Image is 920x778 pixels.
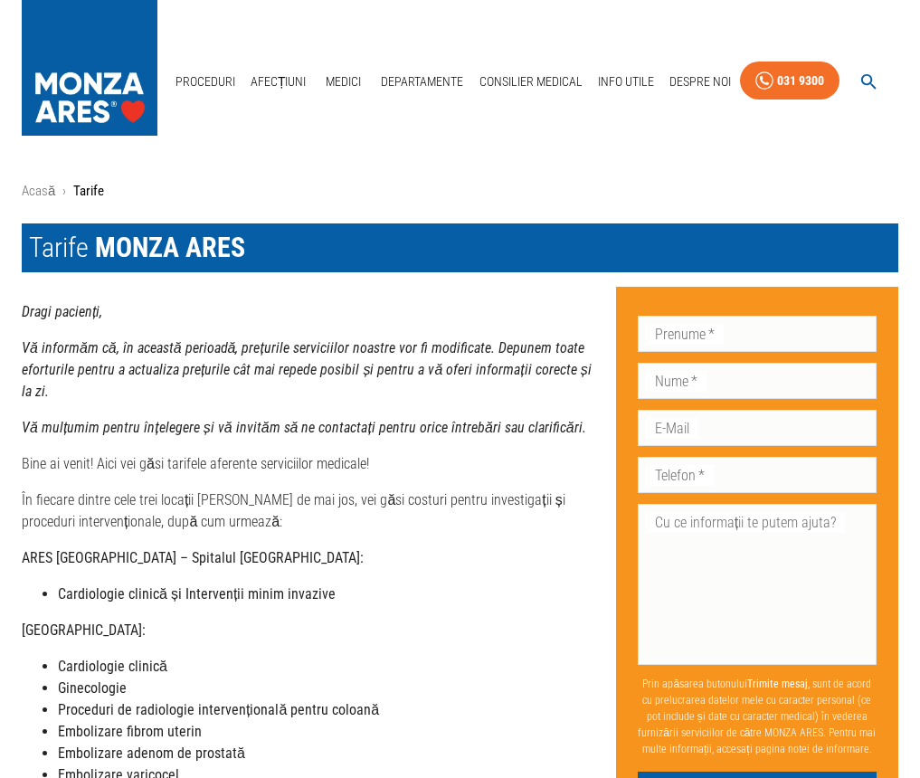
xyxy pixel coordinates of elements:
[58,658,167,675] strong: Cardiologie clinică
[22,339,592,400] strong: Vă informăm că, în această perioadă, prețurile serviciilor noastre vor fi modificate. Depunem toa...
[58,585,336,602] strong: Cardiologie clinică și Intervenții minim invazive
[168,63,242,100] a: Proceduri
[22,621,146,639] strong: [GEOGRAPHIC_DATA]:
[243,63,314,100] a: Afecțiuni
[638,669,877,764] p: Prin apăsarea butonului , sunt de acord cu prelucrarea datelor mele cu caracter personal (ce pot ...
[22,303,102,320] strong: Dragi pacienți,
[22,549,364,566] strong: ARES [GEOGRAPHIC_DATA] – Spitalul [GEOGRAPHIC_DATA]:
[22,489,602,533] p: În fiecare dintre cele trei locații [PERSON_NAME] de mai jos, vei găsi costuri pentru investigați...
[62,181,66,202] li: ›
[58,679,127,697] strong: Ginecologie
[58,723,202,740] strong: Embolizare fibrom uterin
[662,63,738,100] a: Despre Noi
[777,70,824,92] div: 031 9300
[58,745,245,762] strong: Embolizare adenom de prostată
[22,223,898,272] h1: Tarife
[22,183,55,199] a: Acasă
[95,232,245,263] span: MONZA ARES
[591,63,661,100] a: Info Utile
[22,453,602,475] p: Bine ai venit! Aici vei găsi tarifele aferente serviciilor medicale!
[315,63,373,100] a: Medici
[740,62,839,100] a: 031 9300
[374,63,470,100] a: Departamente
[747,678,808,690] b: Trimite mesaj
[472,63,590,100] a: Consilier Medical
[22,181,898,202] nav: breadcrumb
[22,419,586,436] strong: Vă mulțumim pentru înțelegere și vă invităm să ne contactați pentru orice întrebări sau clarificări.
[73,181,104,202] p: Tarife
[58,701,379,718] strong: Proceduri de radiologie intervențională pentru coloană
